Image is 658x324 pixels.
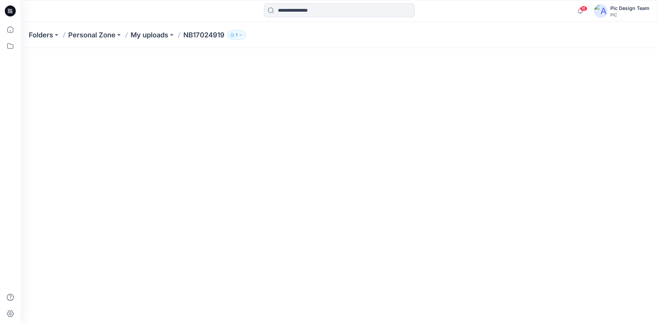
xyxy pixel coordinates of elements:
p: 1 [236,31,237,39]
a: Personal Zone [68,30,115,40]
img: avatar [594,4,608,18]
iframe: edit-style [21,48,658,324]
a: My uploads [131,30,168,40]
p: NB17024919 [183,30,224,40]
div: PIC [610,12,649,17]
a: Folders [29,30,53,40]
button: 1 [227,30,246,40]
span: 16 [580,6,587,11]
div: Pic Design Team [610,4,649,12]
